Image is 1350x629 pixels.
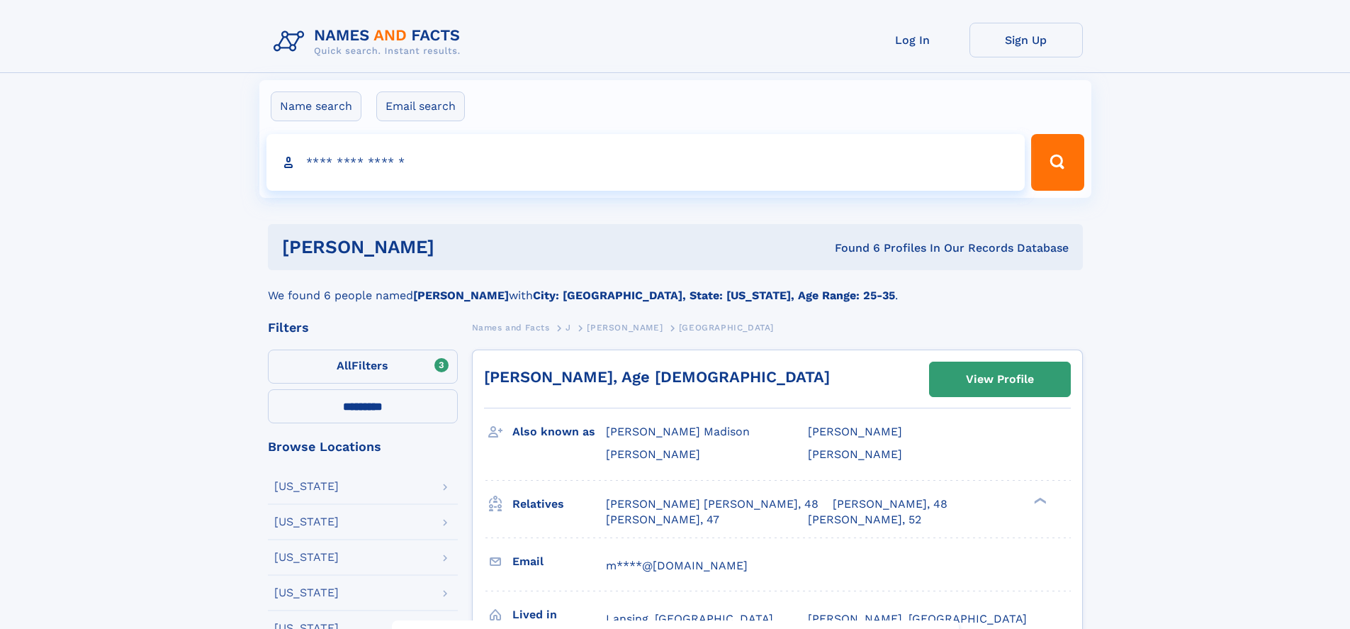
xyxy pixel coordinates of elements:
[634,240,1069,256] div: Found 6 Profiles In Our Records Database
[484,368,830,386] a: [PERSON_NAME], Age [DEMOGRAPHIC_DATA]
[268,270,1083,304] div: We found 6 people named with .
[606,496,819,512] a: [PERSON_NAME] [PERSON_NAME], 48
[512,603,606,627] h3: Lived in
[274,587,339,599] div: [US_STATE]
[679,323,774,333] span: [GEOGRAPHIC_DATA]
[337,359,351,372] span: All
[808,612,1027,625] span: [PERSON_NAME], [GEOGRAPHIC_DATA]
[274,516,339,528] div: [US_STATE]
[1031,134,1084,191] button: Search Button
[376,91,465,121] label: Email search
[606,612,773,625] span: Lansing, [GEOGRAPHIC_DATA]
[1030,496,1047,505] div: ❯
[512,492,606,516] h3: Relatives
[268,350,458,384] label: Filters
[274,481,339,492] div: [US_STATE]
[606,447,700,461] span: [PERSON_NAME]
[966,363,1034,396] div: View Profile
[606,512,719,528] a: [PERSON_NAME], 47
[587,323,663,333] span: [PERSON_NAME]
[472,318,550,336] a: Names and Facts
[274,552,339,563] div: [US_STATE]
[808,425,902,438] span: [PERSON_NAME]
[271,91,361,121] label: Name search
[413,289,509,302] b: [PERSON_NAME]
[566,318,571,336] a: J
[268,440,458,453] div: Browse Locations
[856,23,969,57] a: Log In
[268,321,458,334] div: Filters
[282,238,635,256] h1: [PERSON_NAME]
[808,512,921,528] a: [PERSON_NAME], 52
[833,496,947,512] a: [PERSON_NAME], 48
[566,323,571,333] span: J
[808,447,902,461] span: [PERSON_NAME]
[512,420,606,444] h3: Also known as
[587,318,663,336] a: [PERSON_NAME]
[266,134,1025,191] input: search input
[512,550,606,574] h3: Email
[533,289,895,302] b: City: [GEOGRAPHIC_DATA], State: [US_STATE], Age Range: 25-35
[930,362,1070,396] a: View Profile
[268,23,472,61] img: Logo Names and Facts
[969,23,1083,57] a: Sign Up
[606,425,750,438] span: [PERSON_NAME] Madison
